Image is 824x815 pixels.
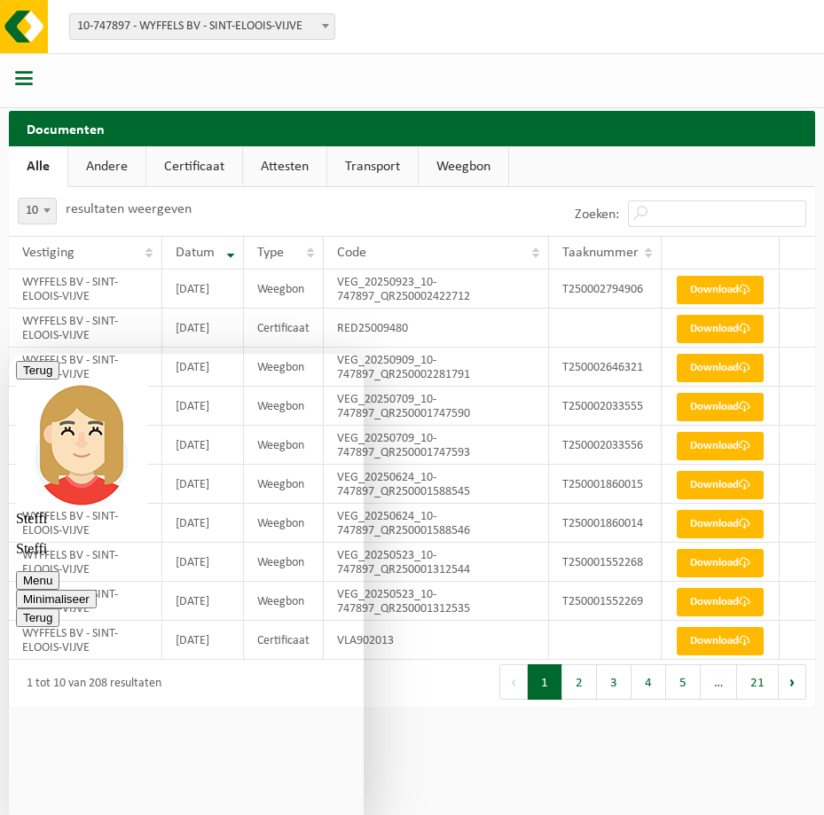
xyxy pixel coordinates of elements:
span: Vestiging [22,246,75,260]
button: Previous [499,664,528,700]
td: WYFFELS BV - SINT-ELOOIS-VIJVE [9,348,162,387]
a: Download [677,510,764,538]
a: Transport [327,146,418,187]
span: Datum [176,246,215,260]
a: Attesten [243,146,326,187]
td: T250001860014 [549,504,662,543]
td: [DATE] [162,348,244,387]
span: Taaknummer [562,246,639,260]
a: Download [677,315,764,343]
a: Download [677,354,764,382]
td: VEG_20250709_10-747897_QR250001747590 [324,387,549,426]
span: 10-747897 - WYFFELS BV - SINT-ELOOIS-VIJVE [69,13,335,40]
td: T250002646321 [549,348,662,387]
a: Download [677,588,764,616]
td: VLA902013 [324,621,549,660]
button: 3 [597,664,632,700]
button: 21 [737,664,779,700]
label: resultaten weergeven [66,202,192,216]
a: Andere [68,146,145,187]
td: T250001860015 [549,465,662,504]
td: VEG_20250923_10-747897_QR250002422712 [324,270,549,309]
td: [DATE] [162,270,244,309]
a: Certificaat [146,146,242,187]
span: … [701,664,737,700]
button: 5 [666,664,701,700]
td: T250002794906 [549,270,662,309]
h2: Documenten [9,111,815,145]
span: Type [257,246,284,260]
iframe: chat widget [9,354,364,815]
a: Alle [9,146,67,187]
td: T250001552268 [549,543,662,582]
button: 1 [528,664,562,700]
a: Download [677,627,764,655]
td: VEG_20250624_10-747897_QR250001588546 [324,504,549,543]
td: RED25009480 [324,309,549,348]
a: Download [677,471,764,499]
td: T250001552269 [549,582,662,621]
a: Download [677,549,764,577]
td: T250002033556 [549,426,662,465]
td: VEG_20250523_10-747897_QR250001312544 [324,543,549,582]
td: WYFFELS BV - SINT-ELOOIS-VIJVE [9,270,162,309]
td: VEG_20250709_10-747897_QR250001747593 [324,426,549,465]
button: 2 [562,664,597,700]
button: 4 [632,664,666,700]
td: T250002033555 [549,387,662,426]
td: Certificaat [244,309,324,348]
label: Zoeken: [575,208,619,222]
span: 10-747897 - WYFFELS BV - SINT-ELOOIS-VIJVE [70,14,334,39]
span: 10 [18,198,57,224]
a: Download [677,276,764,304]
button: Next [779,664,806,700]
td: Weegbon [244,348,324,387]
a: Download [677,432,764,460]
td: VEG_20250909_10-747897_QR250002281791 [324,348,549,387]
span: 10 [19,199,56,223]
td: [DATE] [162,309,244,348]
td: WYFFELS BV - SINT-ELOOIS-VIJVE [9,309,162,348]
a: Download [677,393,764,421]
a: Weegbon [419,146,508,187]
td: VEG_20250523_10-747897_QR250001312535 [324,582,549,621]
td: Weegbon [244,270,324,309]
td: VEG_20250624_10-747897_QR250001588545 [324,465,549,504]
span: Code [337,246,366,260]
